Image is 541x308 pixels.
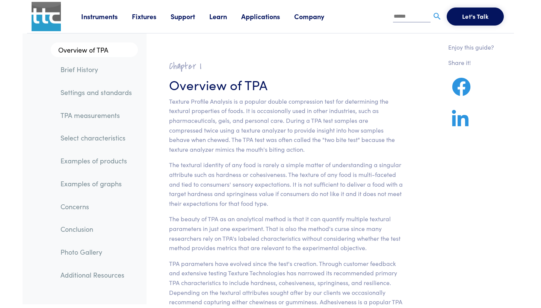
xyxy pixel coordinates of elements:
p: Texture Profile Analysis is a popular double compression test for determining the textural proper... [169,97,403,154]
a: Instruments [81,12,132,21]
a: Additional Resources [54,266,138,284]
img: ttc_logo_1x1_v1.0.png [32,2,61,31]
a: Brief History [54,61,138,78]
a: Photo Gallery [54,243,138,261]
p: The beauty of TPA as an analytical method is that it can quantify multiple textural parameters in... [169,214,403,252]
button: Let's Talk [447,8,504,26]
a: Overview of TPA [51,42,138,57]
a: Select characteristics [54,129,138,146]
a: Examples of graphs [54,175,138,192]
h2: Chapter I [169,60,403,72]
a: Fixtures [132,12,171,21]
a: TPA measurements [54,107,138,124]
a: Conclusion [54,220,138,238]
a: Concerns [54,198,138,215]
a: Company [294,12,339,21]
a: Share on LinkedIn [448,119,472,128]
a: Examples of products [54,152,138,169]
a: Applications [241,12,294,21]
a: Settings and standards [54,84,138,101]
a: Learn [209,12,241,21]
p: Share it! [448,58,494,68]
p: The textural identity of any food is rarely a simple matter of understanding a singular attribute... [169,160,403,208]
p: Enjoy this guide? [448,42,494,52]
h3: Overview of TPA [169,75,403,94]
a: Support [171,12,209,21]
